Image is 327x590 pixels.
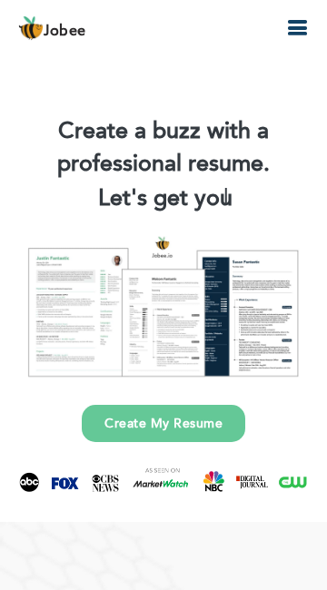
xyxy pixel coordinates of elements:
[44,25,86,39] span: Jobee
[18,15,44,41] img: jobee.io
[27,114,300,180] h1: Create a buzz with a professional resume.
[82,405,245,442] a: Create My Resume
[223,182,229,213] span: |
[27,187,300,209] h2: Let's
[18,15,86,41] a: Jobee
[154,182,233,213] span: get you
